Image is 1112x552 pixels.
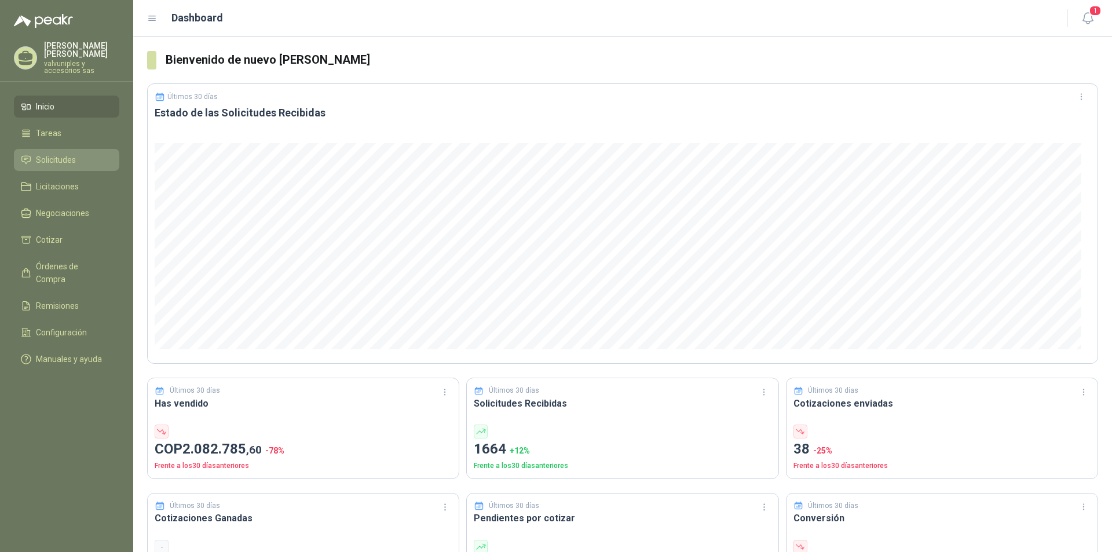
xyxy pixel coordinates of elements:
span: ,60 [246,443,262,456]
p: Frente a los 30 días anteriores [474,460,771,471]
p: 1664 [474,438,771,460]
h3: Cotizaciones Ganadas [155,511,452,525]
a: Negociaciones [14,202,119,224]
span: 1 [1089,5,1102,16]
h3: Pendientes por cotizar [474,511,771,525]
p: Últimos 30 días [170,500,220,511]
p: Últimos 30 días [489,385,539,396]
p: Últimos 30 días [808,385,858,396]
span: Inicio [36,100,54,113]
span: Cotizar [36,233,63,246]
a: Inicio [14,96,119,118]
h3: Cotizaciones enviadas [793,396,1091,411]
p: Frente a los 30 días anteriores [793,460,1091,471]
a: Licitaciones [14,176,119,198]
h3: Estado de las Solicitudes Recibidas [155,106,1091,120]
p: Últimos 30 días [808,500,858,511]
a: Configuración [14,321,119,343]
span: + 12 % [510,446,530,455]
span: Manuales y ayuda [36,353,102,365]
span: Negociaciones [36,207,89,220]
span: Remisiones [36,299,79,312]
span: Licitaciones [36,180,79,193]
a: Remisiones [14,295,119,317]
span: Tareas [36,127,61,140]
p: COP [155,438,452,460]
a: Cotizar [14,229,119,251]
p: Últimos 30 días [167,93,218,101]
p: 38 [793,438,1091,460]
p: Últimos 30 días [489,500,539,511]
p: valvuniples y accesorios sas [44,60,119,74]
p: Frente a los 30 días anteriores [155,460,452,471]
span: 2.082.785 [182,441,262,457]
h3: Solicitudes Recibidas [474,396,771,411]
p: [PERSON_NAME] [PERSON_NAME] [44,42,119,58]
img: Logo peakr [14,14,73,28]
span: Solicitudes [36,153,76,166]
h1: Dashboard [171,10,223,26]
a: Órdenes de Compra [14,255,119,290]
h3: Bienvenido de nuevo [PERSON_NAME] [166,51,1098,69]
span: Órdenes de Compra [36,260,108,286]
a: Manuales y ayuda [14,348,119,370]
a: Tareas [14,122,119,144]
span: Configuración [36,326,87,339]
h3: Has vendido [155,396,452,411]
h3: Conversión [793,511,1091,525]
span: -78 % [265,446,284,455]
span: -25 % [813,446,832,455]
p: Últimos 30 días [170,385,220,396]
a: Solicitudes [14,149,119,171]
button: 1 [1077,8,1098,29]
